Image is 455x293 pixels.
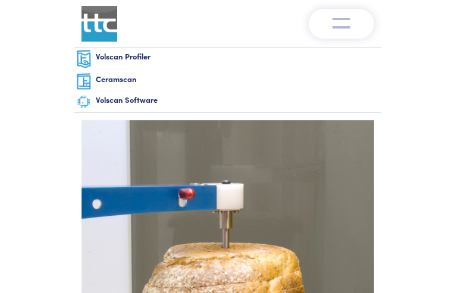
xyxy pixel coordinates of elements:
img: software-graphic.png [77,94,91,109]
img: ceramscan-nav.png [77,73,91,90]
h6: Volscan Software [96,94,379,105]
a: Ceramscan [74,71,381,92]
a: Volscan Profiler [74,48,381,71]
img: menu-v1.0.png [332,15,350,29]
h6: Volscan Profiler [96,51,379,62]
button: Toggle navigation [309,9,374,39]
img: volscan-nav.png [77,50,91,68]
h6: Ceramscan [96,74,379,84]
img: ttc_logo_1x1_v1.0.png [81,6,117,42]
a: Volscan Software [74,92,381,112]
